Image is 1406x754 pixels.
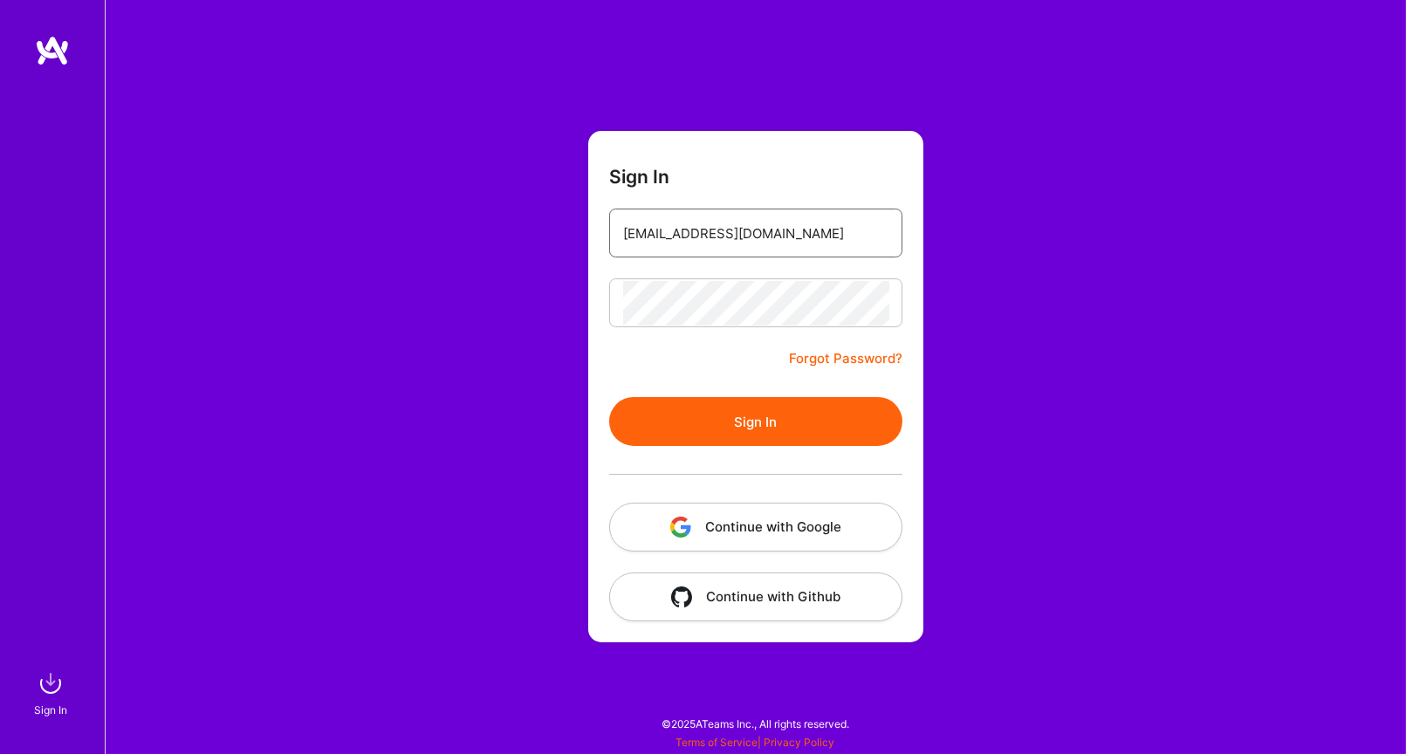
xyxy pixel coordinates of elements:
img: logo [35,35,70,66]
span: | [676,736,835,749]
a: Terms of Service [676,736,758,749]
a: Privacy Policy [765,736,835,749]
img: sign in [33,666,68,701]
button: Continue with Google [609,503,902,552]
button: Sign In [609,397,902,446]
a: Forgot Password? [789,348,902,369]
img: icon [670,517,691,538]
button: Continue with Github [609,572,902,621]
a: sign inSign In [37,666,68,719]
img: icon [671,586,692,607]
div: Sign In [34,701,67,719]
input: Email... [623,211,888,256]
div: © 2025 ATeams Inc., All rights reserved. [105,702,1406,745]
h3: Sign In [609,166,669,188]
